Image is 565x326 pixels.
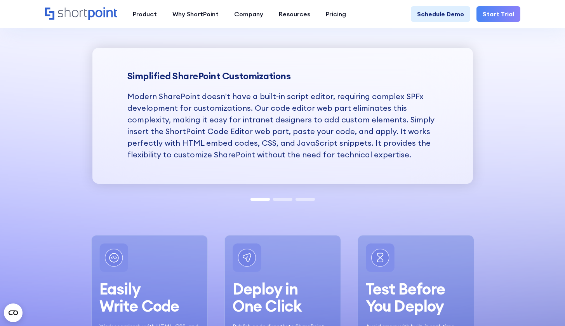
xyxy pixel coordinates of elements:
div: Pricing [326,9,346,19]
div: Company [234,9,263,19]
a: Company [226,6,271,22]
h3: Deploy in One Click [233,281,302,315]
a: Home [45,7,117,21]
iframe: Chat Widget [526,289,565,326]
div: Product [133,9,157,19]
a: Product [125,6,165,22]
h3: Test Before You Deploy [366,281,445,315]
a: Why ShortPoint [165,6,226,22]
a: Pricing [318,6,354,22]
h3: Simplified SharePoint Customizations [127,71,438,81]
div: Why ShortPoint [172,9,219,19]
button: Open CMP widget [4,303,23,322]
div: Resources [279,9,310,19]
a: Start Trial [476,6,520,22]
a: Schedule Demo [411,6,470,22]
h3: Easily Write Code [99,281,179,315]
p: Modern SharePoint doesn’t have a built-in script editor, requiring complex SPFx development for c... [127,91,438,160]
a: Resources [271,6,318,22]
